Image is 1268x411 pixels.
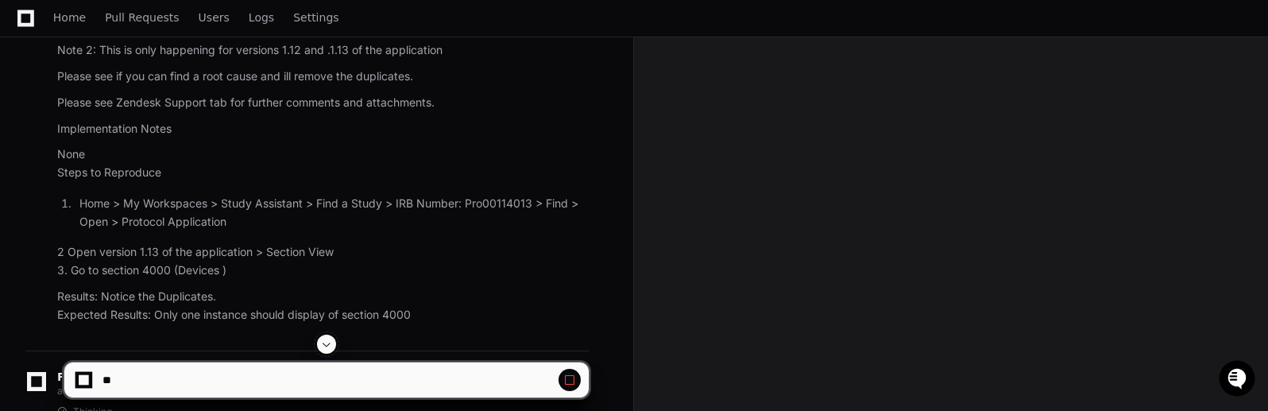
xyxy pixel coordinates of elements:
button: Start new chat [270,123,289,142]
span: Pull Requests [105,13,179,22]
span: Settings [293,13,338,22]
div: Welcome [16,64,289,89]
span: Home [53,13,86,22]
img: PlayerZero [16,16,48,48]
p: Results: Notice the Duplicates. Expected Results: Only one instance should display of section 4000 [57,288,589,324]
p: Please see Zendesk Support tab for further comments and attachments. [57,94,589,112]
span: Logs [249,13,274,22]
p: Implementation Notes [57,120,589,138]
p: Note 2: This is only happening for versions 1.12 and .1.13 of the application [57,41,589,60]
span: Users [199,13,230,22]
li: Home > My Workspaces > Study Assistant > Find a Study > IRB Number: Pro00114013 > Find > Open > P... [75,195,589,231]
div: We're offline, we'll be back soon [54,134,207,147]
p: Please see if you can find a root cause and ill remove the duplicates. [57,68,589,86]
p: None Steps to Reproduce [57,145,589,182]
div: Start new chat [54,118,261,134]
p: 2 Open version 1.13 of the application > Section View 3. Go to section 4000 (Devices ) [57,243,589,280]
img: 1736555170064-99ba0984-63c1-480f-8ee9-699278ef63ed [16,118,44,147]
a: Powered byPylon [112,166,192,179]
span: Pylon [158,167,192,179]
iframe: Open customer support [1217,359,1260,401]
